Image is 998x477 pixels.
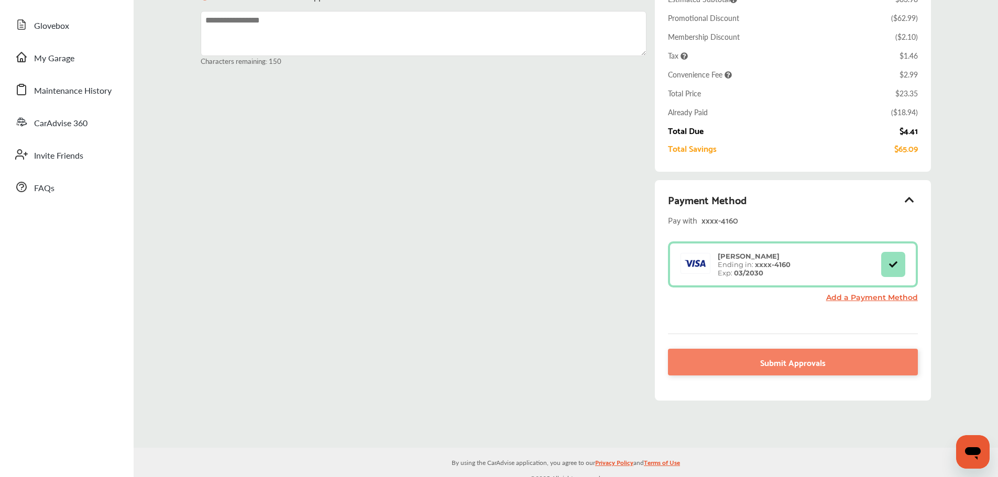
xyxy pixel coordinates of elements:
div: Already Paid [668,107,708,117]
a: Maintenance History [9,76,123,103]
div: $2.99 [900,69,918,80]
div: Ending in: Exp: [712,252,796,277]
a: FAQs [9,173,123,201]
span: Tax [668,50,688,61]
div: Total Price [668,88,701,98]
span: CarAdvise 360 [34,117,87,130]
a: CarAdvise 360 [9,108,123,136]
strong: xxxx- 4160 [755,260,791,269]
a: Invite Friends [9,141,123,168]
div: ( $62.99 ) [891,13,918,23]
p: By using the CarAdvise application, you agree to our and [134,457,998,468]
div: Membership Discount [668,31,740,42]
span: My Garage [34,52,74,65]
div: $65.09 [894,143,918,153]
a: Terms of Use [644,457,680,473]
div: $4.41 [900,126,918,135]
div: Total Savings [668,143,717,153]
small: Characters remaining: 150 [201,56,646,66]
span: Maintenance History [34,84,112,98]
span: Glovebox [34,19,69,33]
div: ( $2.10 ) [895,31,918,42]
div: Promotional Discount [668,13,739,23]
a: Privacy Policy [595,457,633,473]
div: Payment Method [668,191,917,208]
span: Submit Approvals [760,355,826,369]
div: Total Due [668,126,704,135]
a: Glovebox [9,11,123,38]
span: Invite Friends [34,149,83,163]
span: FAQs [34,182,54,195]
div: $23.35 [895,88,918,98]
div: xxxx- 4160 [701,213,832,227]
strong: [PERSON_NAME] [718,252,780,260]
div: ( $18.94 ) [891,107,918,117]
a: Add a Payment Method [826,293,918,302]
a: Submit Approvals [668,349,917,375]
span: Convenience Fee [668,69,732,80]
strong: 03/2030 [734,269,763,277]
div: $1.46 [900,50,918,61]
span: Pay with [668,213,697,227]
a: My Garage [9,43,123,71]
iframe: Button to launch messaging window [956,435,990,469]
